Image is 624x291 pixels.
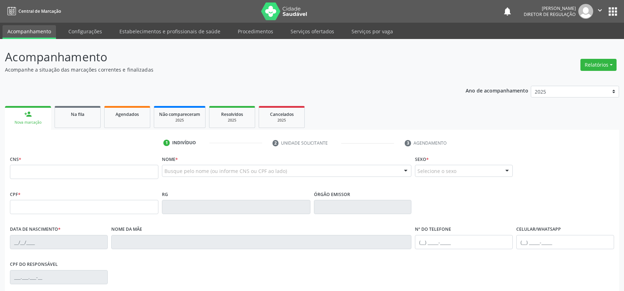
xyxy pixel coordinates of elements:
span: Cancelados [270,111,294,117]
label: CPF [10,189,21,200]
p: Acompanhamento [5,48,435,66]
div: person_add [24,110,32,118]
label: Órgão emissor [314,189,350,200]
input: (__) _____-_____ [516,235,614,249]
div: 2025 [214,118,250,123]
p: Acompanhe a situação das marcações correntes e finalizadas [5,66,435,73]
label: Sexo [415,154,429,165]
input: (__) _____-_____ [415,235,513,249]
span: Na fila [71,111,84,117]
label: CPF do responsável [10,259,58,270]
label: Nome [162,154,178,165]
label: RG [162,189,168,200]
div: 2025 [159,118,200,123]
a: Serviços ofertados [286,25,339,38]
div: [PERSON_NAME] [524,5,576,11]
button: Relatórios [580,59,617,71]
span: Busque pelo nome (ou informe CNS ou CPF ao lado) [164,167,287,175]
label: CNS [10,154,21,165]
label: Nº do Telefone [415,224,451,235]
span: Diretor de regulação [524,11,576,17]
label: Nome da mãe [111,224,142,235]
a: Serviços por vaga [347,25,398,38]
i:  [596,6,604,14]
label: Celular/WhatsApp [516,224,561,235]
button: notifications [502,6,512,16]
a: Procedimentos [233,25,278,38]
a: Acompanhamento [2,25,56,39]
input: __/__/____ [10,235,108,249]
button:  [593,4,607,19]
div: Indivíduo [172,140,196,146]
div: 1 [163,140,170,146]
p: Ano de acompanhamento [466,86,528,95]
a: Configurações [63,25,107,38]
div: 2025 [264,118,299,123]
button: apps [607,5,619,18]
span: Resolvidos [221,111,243,117]
a: Central de Marcação [5,5,61,17]
div: Nova marcação [10,120,46,125]
span: Agendados [116,111,139,117]
span: Central de Marcação [18,8,61,14]
a: Estabelecimentos e profissionais de saúde [114,25,225,38]
span: Não compareceram [159,111,200,117]
input: ___.___.___-__ [10,270,108,284]
span: Selecione o sexo [417,167,456,175]
label: Data de nascimento [10,224,61,235]
img: img [578,4,593,19]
